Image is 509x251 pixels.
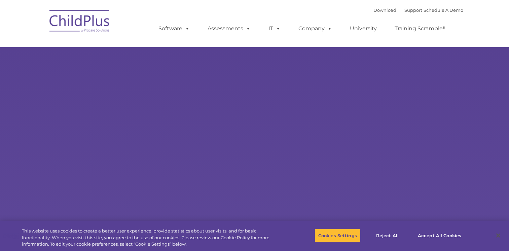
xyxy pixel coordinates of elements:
a: Support [404,7,422,13]
button: Reject All [366,228,408,243]
a: Company [292,22,339,35]
button: Accept All Cookies [414,228,465,243]
a: IT [262,22,287,35]
img: ChildPlus by Procare Solutions [46,5,113,39]
a: Training Scramble!! [388,22,452,35]
a: Software [152,22,196,35]
button: Close [491,228,506,243]
a: Assessments [201,22,257,35]
div: This website uses cookies to create a better user experience, provide statistics about user visit... [22,228,280,248]
font: | [373,7,463,13]
button: Cookies Settings [315,228,361,243]
a: Schedule A Demo [424,7,463,13]
a: University [343,22,384,35]
a: Download [373,7,396,13]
